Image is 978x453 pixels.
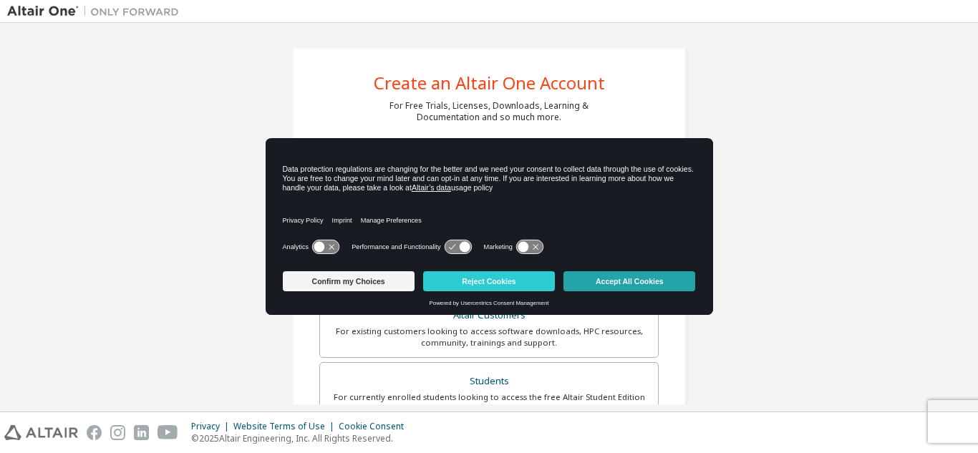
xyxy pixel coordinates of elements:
div: For currently enrolled students looking to access the free Altair Student Edition bundle and all ... [329,391,649,414]
div: Cookie Consent [339,421,412,432]
div: Altair Customers [329,306,649,326]
img: Altair One [7,4,186,19]
img: altair_logo.svg [4,425,78,440]
div: Privacy [191,421,233,432]
img: youtube.svg [158,425,178,440]
div: Website Terms of Use [233,421,339,432]
div: Students [329,371,649,391]
p: © 2025 Altair Engineering, Inc. All Rights Reserved. [191,432,412,444]
img: linkedin.svg [134,425,149,440]
img: facebook.svg [87,425,102,440]
div: For Free Trials, Licenses, Downloads, Learning & Documentation and so much more. [389,100,589,123]
div: For existing customers looking to access software downloads, HPC resources, community, trainings ... [329,326,649,349]
img: instagram.svg [110,425,125,440]
div: Create an Altair One Account [374,74,605,92]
